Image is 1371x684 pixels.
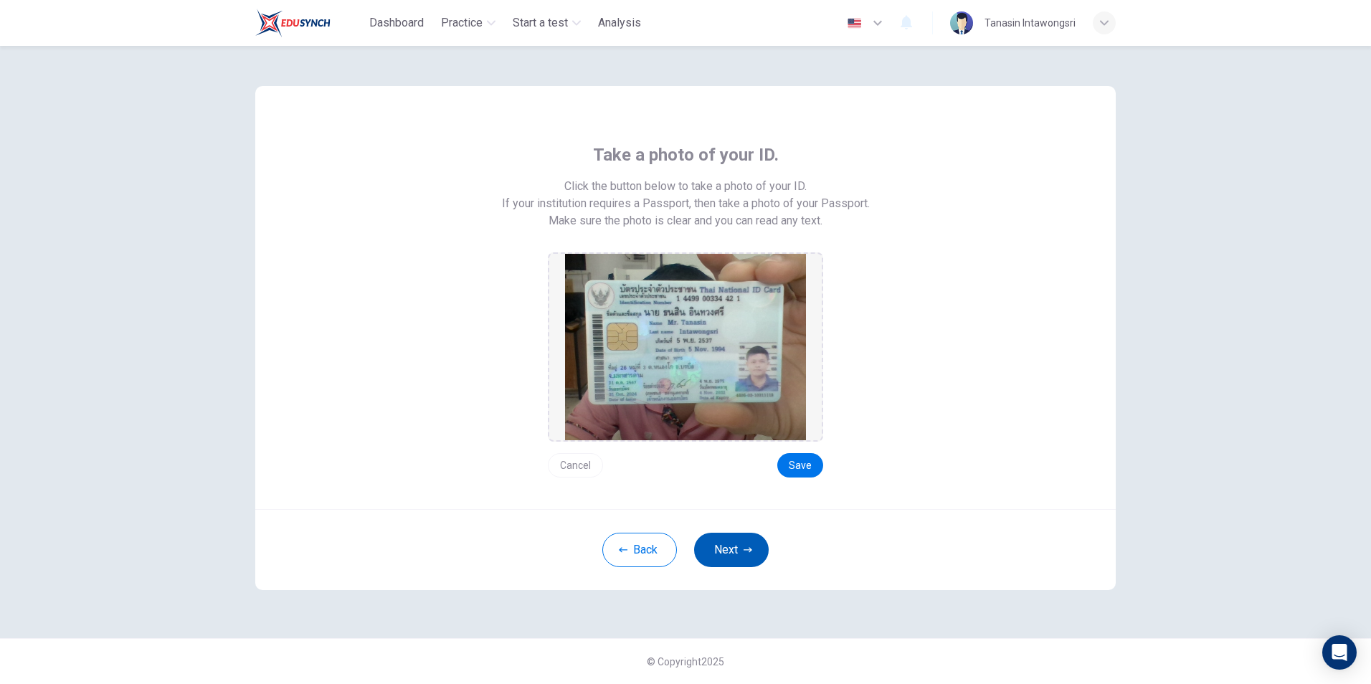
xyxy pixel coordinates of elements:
[592,10,647,36] button: Analysis
[435,10,501,36] button: Practice
[507,10,587,36] button: Start a test
[502,178,870,212] span: Click the button below to take a photo of your ID. If your institution requires a Passport, then ...
[602,533,677,567] button: Back
[255,9,364,37] a: Train Test logo
[777,453,823,478] button: Save
[1322,635,1357,670] div: Open Intercom Messenger
[513,14,568,32] span: Start a test
[369,14,424,32] span: Dashboard
[441,14,483,32] span: Practice
[647,656,724,668] span: © Copyright 2025
[845,18,863,29] img: en
[593,143,779,166] span: Take a photo of your ID.
[548,453,603,478] button: Cancel
[364,10,430,36] button: Dashboard
[549,212,822,229] span: Make sure the photo is clear and you can read any text.
[565,254,806,440] img: preview screemshot
[985,14,1076,32] div: Tanasin Intawongsri
[694,533,769,567] button: Next
[950,11,973,34] img: Profile picture
[255,9,331,37] img: Train Test logo
[598,14,641,32] span: Analysis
